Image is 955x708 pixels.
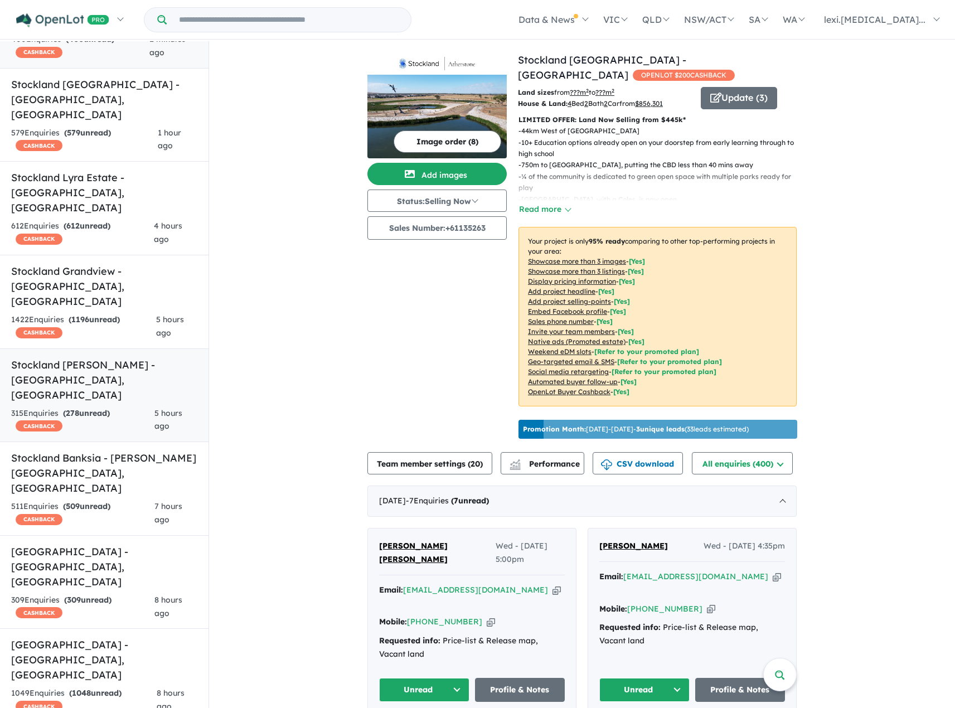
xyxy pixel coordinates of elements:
[523,425,586,433] b: Promotion Month:
[66,501,80,511] span: 509
[16,47,62,58] span: CASHBACK
[16,140,62,151] span: CASHBACK
[475,678,565,702] a: Profile & Notes
[510,459,520,465] img: line-chart.svg
[523,424,749,434] p: [DATE] - [DATE] - ( 33 leads estimated)
[69,688,122,698] strong: ( unread)
[617,357,722,366] span: [Refer to your promoted plan]
[599,604,627,614] strong: Mobile:
[528,267,625,275] u: Showcase more than 3 listings
[64,595,112,605] strong: ( unread)
[501,452,584,474] button: Performance
[158,128,181,151] span: 1 hour ago
[570,88,589,96] u: ??? m
[599,622,661,632] strong: Requested info:
[154,595,182,618] span: 8 hours ago
[11,170,197,215] h5: Stockland Lyra Estate - [GEOGRAPHIC_DATA] , [GEOGRAPHIC_DATA]
[367,452,492,474] button: Team member settings (20)
[604,99,608,108] u: 2
[635,99,663,108] u: $ 856,301
[394,130,501,153] button: Image order (8)
[69,314,120,324] strong: ( unread)
[11,220,154,246] div: 612 Enquir ies
[528,287,595,295] u: Add project headline
[601,459,612,471] img: download icon
[595,88,614,96] u: ???m
[367,190,507,212] button: Status:Selling Now
[367,163,507,185] button: Add images
[528,377,618,386] u: Automated buyer follow-up
[11,450,197,496] h5: Stockland Banksia - [PERSON_NAME][GEOGRAPHIC_DATA] , [GEOGRAPHIC_DATA]
[824,14,925,25] span: lexi.[MEDICAL_DATA]...
[620,377,637,386] span: [Yes]
[528,347,592,356] u: Weekend eDM slots
[518,137,806,160] p: - 10+ Education options already open on your doorstep from early learning through to high school
[528,327,615,336] u: Invite your team members
[518,227,797,406] p: Your project is only comparing to other top-performing projects in your area: - - - - - - - - - -...
[379,540,496,566] a: [PERSON_NAME] [PERSON_NAME]
[707,603,715,615] button: Copy
[407,617,482,627] a: [PHONE_NUMBER]
[701,87,777,109] button: Update (3)
[149,34,186,57] span: 2 minutes ago
[67,595,81,605] span: 309
[628,337,644,346] span: [Yes]
[518,98,692,109] p: Bed Bath Car from
[71,314,89,324] span: 1196
[379,617,407,627] strong: Mobile:
[11,637,197,682] h5: [GEOGRAPHIC_DATA] - [GEOGRAPHIC_DATA] , [GEOGRAPHIC_DATA]
[619,277,635,285] span: [ Yes ]
[487,616,495,628] button: Copy
[154,408,182,431] span: 5 hours ago
[16,13,109,27] img: Openlot PRO Logo White
[518,203,571,216] button: Read more
[528,277,616,285] u: Display pricing information
[518,114,797,125] p: LIMITED OFFER: Land Now Selling from $445k*
[156,314,184,338] span: 5 hours ago
[612,367,716,376] span: [Refer to your promoted plan]
[552,584,561,596] button: Copy
[154,221,182,244] span: 4 hours ago
[11,500,154,527] div: 511 Enquir ies
[11,313,156,340] div: 1422 Enquir ies
[584,99,588,108] u: 2
[451,496,489,506] strong: ( unread)
[471,459,480,469] span: 20
[63,501,110,511] strong: ( unread)
[518,171,806,194] p: - ¼ of the community is dedicated to green open space with multiple parks ready for play
[66,221,80,231] span: 612
[598,287,614,295] span: [ Yes ]
[610,307,626,316] span: [ Yes ]
[379,678,469,702] button: Unread
[379,634,565,661] div: Price-list & Release map, Vacant land
[67,128,80,138] span: 579
[16,607,62,618] span: CASHBACK
[367,52,507,158] a: Stockland Atherstone - Strathtulloh LogoStockland Atherstone - Strathtulloh
[64,128,111,138] strong: ( unread)
[599,540,668,553] a: [PERSON_NAME]
[154,501,182,525] span: 7 hours ago
[518,125,806,137] p: - 44km West of [GEOGRAPHIC_DATA]
[11,77,197,122] h5: Stockland [GEOGRAPHIC_DATA] - [GEOGRAPHIC_DATA] , [GEOGRAPHIC_DATA]
[518,159,806,171] p: - 750m to [GEOGRAPHIC_DATA], putting the CBD less than 40 mins away
[593,452,683,474] button: CSV download
[528,317,594,326] u: Sales phone number
[594,347,699,356] span: [Refer to your promoted plan]
[629,257,645,265] span: [ Yes ]
[618,327,634,336] span: [ Yes ]
[589,88,614,96] span: to
[367,75,507,158] img: Stockland Atherstone - Strathtulloh
[11,357,197,403] h5: Stockland [PERSON_NAME] - [GEOGRAPHIC_DATA] , [GEOGRAPHIC_DATA]
[568,99,571,108] u: 4
[695,678,786,702] a: Profile & Notes
[496,540,565,566] span: Wed - [DATE] 5:00pm
[773,571,781,583] button: Copy
[367,486,797,517] div: [DATE]
[66,408,79,418] span: 278
[11,407,154,434] div: 315 Enquir ies
[692,452,793,474] button: All enquiries (400)
[11,264,197,309] h5: Stockland Grandview - [GEOGRAPHIC_DATA] , [GEOGRAPHIC_DATA]
[597,317,613,326] span: [ Yes ]
[528,357,614,366] u: Geo-targeted email & SMS
[16,514,62,525] span: CASHBACK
